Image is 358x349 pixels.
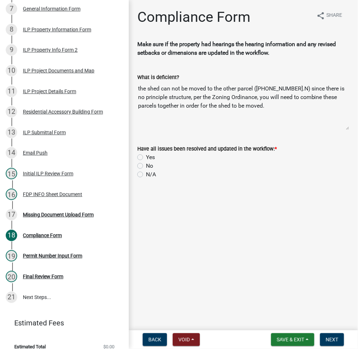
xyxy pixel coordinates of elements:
[6,209,17,221] div: 17
[326,337,338,343] span: Next
[6,44,17,56] div: 9
[271,333,314,346] button: Save & Exit
[6,65,17,77] div: 10
[23,27,91,32] div: ILP Property Information Form
[6,3,17,15] div: 7
[23,89,76,94] div: ILP Project Details Form
[327,11,342,20] span: Share
[137,75,179,80] label: What is deficient?
[23,151,48,156] div: Email Push
[146,162,153,170] label: No
[137,9,250,26] h1: Compliance Form
[143,333,167,346] button: Back
[173,333,200,346] button: Void
[23,212,94,217] div: Missing Document Upload Form
[23,254,82,259] div: Permit Number Input Form
[23,192,82,197] div: FDP INFO Sheet Document
[137,82,349,130] textarea: the shed can not be moved to the other parcel ([PHONE_NUMBER].N) since there is no principle stru...
[23,130,66,135] div: ILP Submittal Form
[23,48,78,53] div: ILP Property Info Form 2
[6,189,17,200] div: 16
[6,24,17,35] div: 8
[6,316,117,330] a: Estimated Fees
[178,337,190,343] span: Void
[6,127,17,138] div: 13
[317,11,325,20] i: share
[23,68,94,73] div: ILP Project Documents and Map
[23,109,103,114] div: Residential Accessory Building Form
[6,86,17,97] div: 11
[23,274,63,279] div: Final Review Form
[6,292,17,303] div: 21
[23,171,73,176] div: Initial ILP Review Form
[6,250,17,262] div: 19
[320,333,344,346] button: Next
[6,230,17,241] div: 18
[6,168,17,180] div: 15
[137,41,336,56] strong: Make sure if the property had hearings the hearing information and any revised setbacks or dimens...
[277,337,304,343] span: Save & Exit
[148,337,161,343] span: Back
[311,9,348,23] button: shareShare
[23,6,80,11] div: General Information Form
[23,233,62,238] div: Compliance Form
[146,153,155,162] label: Yes
[6,271,17,282] div: 20
[6,147,17,159] div: 14
[146,170,156,179] label: N/A
[137,147,277,152] label: Have all issues been resolved and updated in the workflow:
[6,106,17,118] div: 12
